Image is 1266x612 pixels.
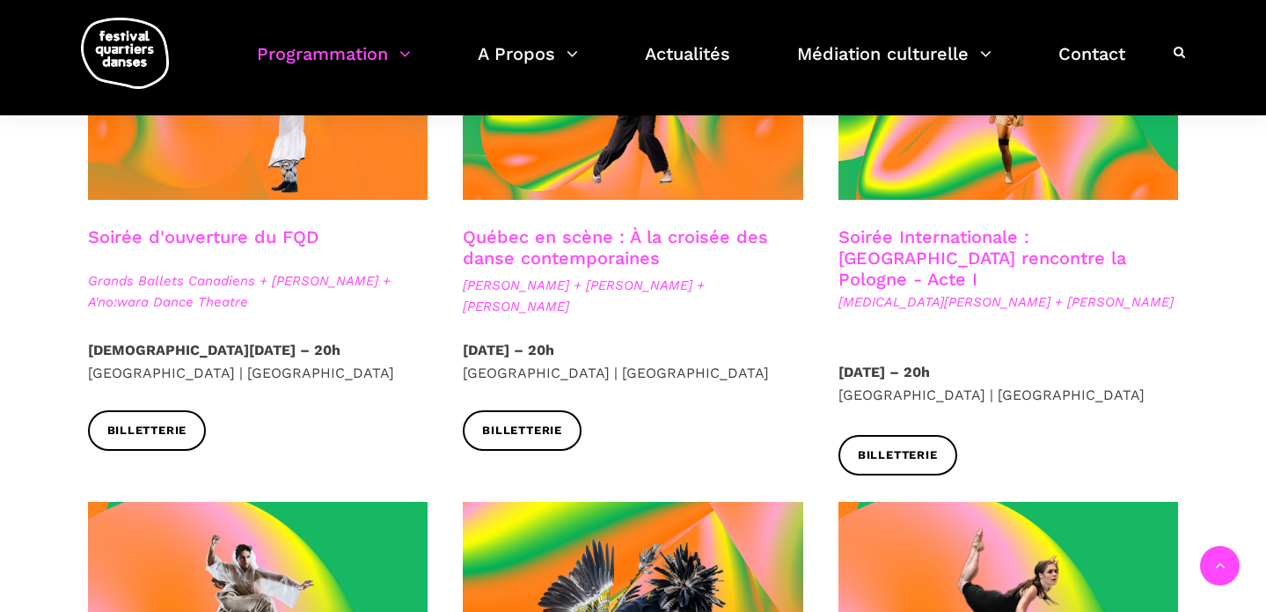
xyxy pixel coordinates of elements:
[88,270,428,313] span: Grands Ballets Canadiens + [PERSON_NAME] + A'no:wara Dance Theatre
[858,446,938,465] span: Billetterie
[463,342,554,358] strong: [DATE] – 20h
[88,410,207,450] a: Billetterie
[81,18,169,89] img: logo-fqd-med
[478,39,578,91] a: A Propos
[838,361,1179,406] p: [GEOGRAPHIC_DATA] | [GEOGRAPHIC_DATA]
[1058,39,1125,91] a: Contact
[88,339,428,384] p: [GEOGRAPHIC_DATA] | [GEOGRAPHIC_DATA]
[838,226,1126,290] a: Soirée Internationale : [GEOGRAPHIC_DATA] rencontre la Pologne - Acte I
[257,39,411,91] a: Programmation
[463,275,803,317] span: [PERSON_NAME] + [PERSON_NAME] + [PERSON_NAME]
[838,435,957,475] a: Billetterie
[88,342,340,358] strong: [DEMOGRAPHIC_DATA][DATE] – 20h
[463,410,582,450] a: Billetterie
[838,364,930,380] strong: [DATE] – 20h
[107,422,187,440] span: Billetterie
[88,226,318,247] a: Soirée d'ouverture du FQD
[797,39,992,91] a: Médiation culturelle
[838,291,1179,313] span: [MEDICAL_DATA][PERSON_NAME] + [PERSON_NAME]
[482,422,562,440] span: Billetterie
[645,39,730,91] a: Actualités
[463,339,803,384] p: [GEOGRAPHIC_DATA] | [GEOGRAPHIC_DATA]
[463,226,768,269] a: Québec en scène : À la croisée des danse contemporaines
